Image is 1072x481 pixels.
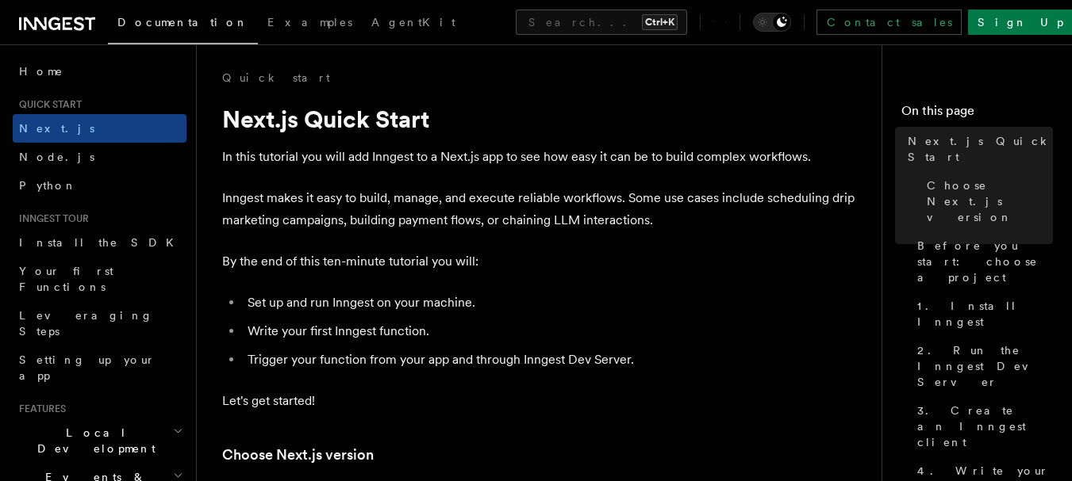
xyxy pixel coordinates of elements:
span: Python [19,179,77,192]
a: Choose Next.js version [222,444,374,466]
span: Install the SDK [19,236,183,249]
p: By the end of this ten-minute tutorial you will: [222,250,857,273]
li: Trigger your function from your app and through Inngest Dev Server. [243,349,857,371]
h4: On this page [901,101,1053,127]
a: AgentKit [362,5,465,43]
span: Your first Functions [19,265,113,293]
a: Install the SDK [13,228,186,257]
span: Documentation [117,16,248,29]
a: 1. Install Inngest [911,292,1053,336]
span: Quick start [13,98,82,111]
span: Before you start: choose a project [917,238,1053,285]
kbd: Ctrl+K [642,14,678,30]
a: Contact sales [816,10,962,35]
li: Write your first Inngest function. [243,320,857,342]
span: 1. Install Inngest [917,298,1053,330]
span: Setting up your app [19,353,156,382]
a: Documentation [108,5,258,44]
p: Inngest makes it easy to build, manage, and execute reliable workflows. Some use cases include sc... [222,187,857,231]
a: Node.js [13,143,186,171]
span: Choose Next.js version [927,178,1053,225]
span: Inngest tour [13,212,89,225]
p: In this tutorial you will add Inngest to a Next.js app to see how easy it can be to build complex... [222,146,857,168]
a: Before you start: choose a project [911,231,1053,292]
button: Local Development [13,418,186,463]
a: Python [13,171,186,200]
a: Next.js Quick Start [901,127,1053,171]
a: 3. Create an Inngest client [911,396,1053,456]
a: Quick start [222,70,330,86]
h1: Next.js Quick Start [222,105,857,133]
span: Next.js [19,122,94,135]
span: 3. Create an Inngest client [917,403,1053,450]
a: Home [13,57,186,86]
a: Next.js [13,114,186,143]
button: Toggle dark mode [753,13,791,32]
span: Next.js Quick Start [908,133,1053,165]
span: Local Development [13,425,173,456]
button: Search...Ctrl+K [516,10,687,35]
a: Your first Functions [13,257,186,301]
span: Features [13,403,66,415]
p: Let's get started! [222,390,857,412]
span: AgentKit [371,16,455,29]
span: 2. Run the Inngest Dev Server [917,342,1053,390]
a: Setting up your app [13,345,186,390]
a: Choose Next.js version [920,171,1053,231]
a: 2. Run the Inngest Dev Server [911,336,1053,396]
span: Home [19,63,63,79]
span: Node.js [19,151,94,163]
a: Examples [258,5,362,43]
li: Set up and run Inngest on your machine. [243,292,857,314]
span: Examples [267,16,352,29]
a: Leveraging Steps [13,301,186,345]
span: Leveraging Steps [19,309,153,338]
